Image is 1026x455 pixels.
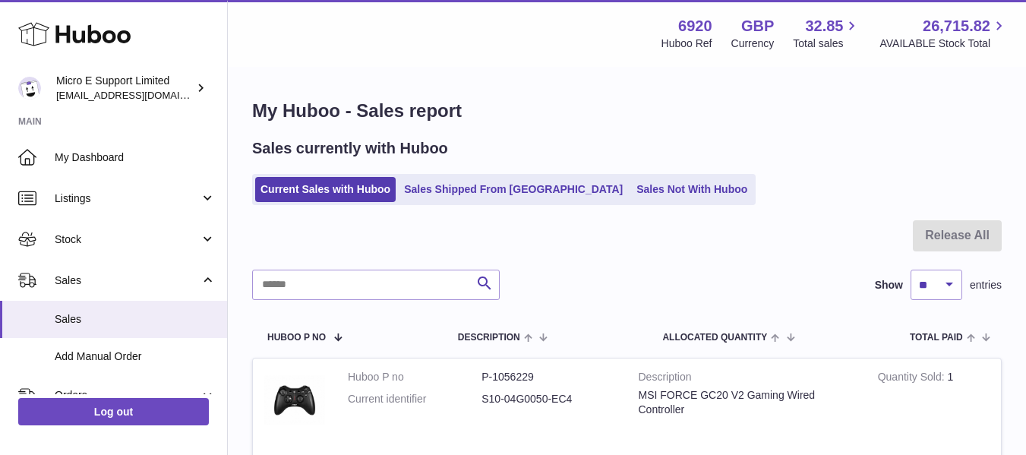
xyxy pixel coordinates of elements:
[875,278,903,292] label: Show
[805,16,843,36] span: 32.85
[879,36,1008,51] span: AVAILABLE Stock Total
[481,370,615,384] dd: P-1056229
[879,16,1008,51] a: 26,715.82 AVAILABLE Stock Total
[264,370,325,431] img: $_12.JPG
[18,398,209,425] a: Log out
[631,177,753,202] a: Sales Not With Huboo
[55,191,200,206] span: Listings
[18,77,41,100] img: contact@micropcsupport.com
[481,392,615,406] dd: S10-04G0050-EC4
[970,278,1002,292] span: entries
[55,312,216,327] span: Sales
[662,333,767,343] span: ALLOCATED Quantity
[55,150,216,165] span: My Dashboard
[793,36,860,51] span: Total sales
[55,349,216,364] span: Add Manual Order
[741,16,774,36] strong: GBP
[252,99,1002,123] h1: My Huboo - Sales report
[639,388,855,417] div: MSI FORCE GC20 V2 Gaming Wired Controller
[399,177,628,202] a: Sales Shipped From [GEOGRAPHIC_DATA]
[267,333,326,343] span: Huboo P no
[55,388,200,403] span: Orders
[867,359,1001,446] td: 1
[56,74,193,103] div: Micro E Support Limited
[348,392,481,406] dt: Current identifier
[348,370,481,384] dt: Huboo P no
[55,232,200,247] span: Stock
[255,177,396,202] a: Current Sales with Huboo
[458,333,520,343] span: Description
[56,89,223,101] span: [EMAIL_ADDRESS][DOMAIN_NAME]
[55,273,200,288] span: Sales
[678,16,712,36] strong: 6920
[252,138,448,159] h2: Sales currently with Huboo
[910,333,963,343] span: Total paid
[923,16,990,36] span: 26,715.82
[793,16,860,51] a: 32.85 Total sales
[878,371,948,387] strong: Quantity Sold
[639,370,855,388] strong: Description
[731,36,775,51] div: Currency
[661,36,712,51] div: Huboo Ref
